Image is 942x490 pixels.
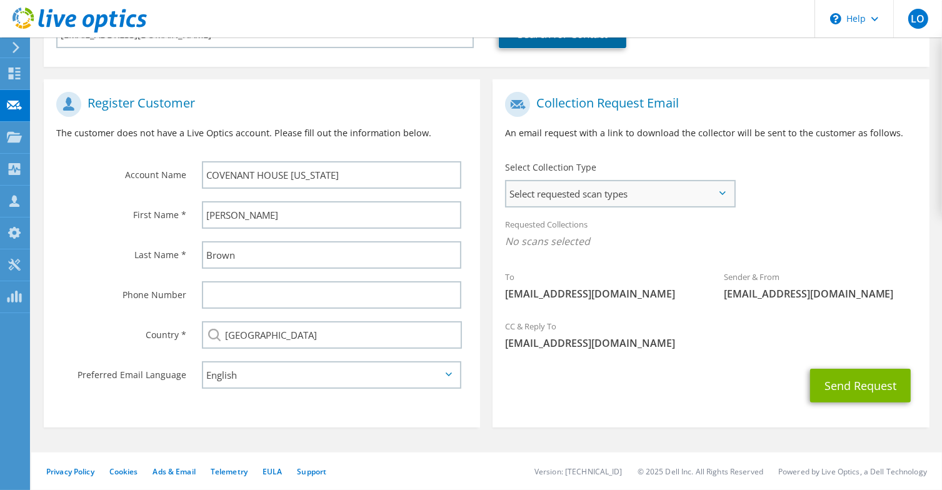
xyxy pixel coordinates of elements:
p: An email request with a link to download the collector will be sent to the customer as follows. [505,126,916,140]
div: Sender & From [711,264,929,307]
span: No scans selected [505,234,916,248]
a: Telemetry [211,466,248,477]
span: [EMAIL_ADDRESS][DOMAIN_NAME] [724,287,917,301]
span: [EMAIL_ADDRESS][DOMAIN_NAME] [505,336,916,350]
p: The customer does not have a Live Optics account. Please fill out the information below. [56,126,468,140]
label: Last Name * [56,241,186,261]
a: Support [297,466,326,477]
button: Send Request [810,369,911,402]
li: Version: [TECHNICAL_ID] [534,466,623,477]
a: Ads & Email [153,466,196,477]
div: Requested Collections [493,211,929,257]
span: Select requested scan types [506,181,734,206]
div: To [493,264,711,307]
label: Preferred Email Language [56,361,186,381]
a: Cookies [109,466,138,477]
label: First Name * [56,201,186,221]
div: CC & Reply To [493,313,929,356]
h1: Register Customer [56,92,461,117]
span: LO [908,9,928,29]
span: [EMAIL_ADDRESS][DOMAIN_NAME] [505,287,698,301]
label: Account Name [56,161,186,181]
li: Powered by Live Optics, a Dell Technology [778,466,927,477]
label: Country * [56,321,186,341]
a: EULA [263,466,282,477]
a: Privacy Policy [46,466,94,477]
svg: \n [830,13,841,24]
label: Select Collection Type [505,161,596,174]
h1: Collection Request Email [505,92,910,117]
li: © 2025 Dell Inc. All Rights Reserved [638,466,763,477]
label: Phone Number [56,281,186,301]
